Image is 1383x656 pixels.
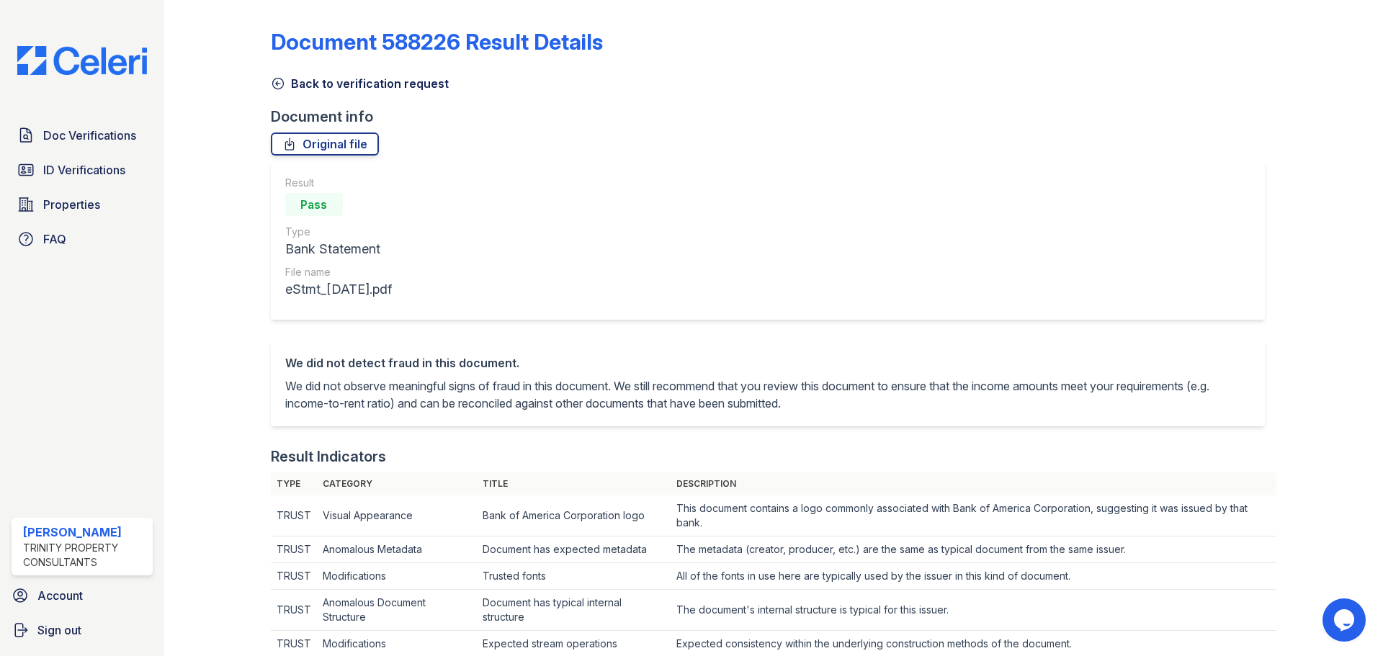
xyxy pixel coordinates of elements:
td: Document has typical internal structure [477,590,671,631]
a: FAQ [12,225,153,253]
a: Sign out [6,616,158,644]
div: Pass [285,193,343,216]
td: Visual Appearance [317,495,477,536]
td: This document contains a logo commonly associated with Bank of America Corporation, suggesting it... [671,495,1276,536]
td: Anomalous Metadata [317,536,477,563]
div: Result Indicators [271,446,386,467]
a: ID Verifications [12,156,153,184]
span: Account [37,587,83,604]
td: The metadata (creator, producer, etc.) are the same as typical document from the same issuer. [671,536,1276,563]
div: Document info [271,107,1276,127]
td: Anomalous Document Structure [317,590,477,631]
a: Doc Verifications [12,121,153,150]
td: The document's internal structure is typical for this issuer. [671,590,1276,631]
div: Result [285,176,392,190]
div: Trinity Property Consultants [23,541,147,570]
span: ID Verifications [43,161,125,179]
div: eStmt_[DATE].pdf [285,279,392,300]
div: Bank Statement [285,239,392,259]
a: Properties [12,190,153,219]
span: Doc Verifications [43,127,136,144]
td: Trusted fonts [477,563,671,590]
iframe: chat widget [1322,598,1369,642]
span: Sign out [37,621,81,639]
td: TRUST [271,590,317,631]
span: FAQ [43,230,66,248]
div: File name [285,265,392,279]
a: Account [6,581,158,610]
a: Original file [271,132,379,156]
img: CE_Logo_Blue-a8612792a0a2168367f1c8372b55b34899dd931a85d93a1a3d3e32e68fde9ad4.png [6,46,158,75]
td: TRUST [271,495,317,536]
div: Type [285,225,392,239]
td: TRUST [271,563,317,590]
a: Document 588226 Result Details [271,29,603,55]
td: Modifications [317,563,477,590]
p: We did not observe meaningful signs of fraud in this document. We still recommend that you review... [285,377,1250,412]
td: Document has expected metadata [477,536,671,563]
div: [PERSON_NAME] [23,524,147,541]
th: Category [317,472,477,495]
td: Bank of America Corporation logo [477,495,671,536]
td: All of the fonts in use here are typically used by the issuer in this kind of document. [671,563,1276,590]
a: Back to verification request [271,75,449,92]
td: TRUST [271,536,317,563]
th: Type [271,472,317,495]
span: Properties [43,196,100,213]
th: Title [477,472,671,495]
th: Description [671,472,1276,495]
div: We did not detect fraud in this document. [285,354,1250,372]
